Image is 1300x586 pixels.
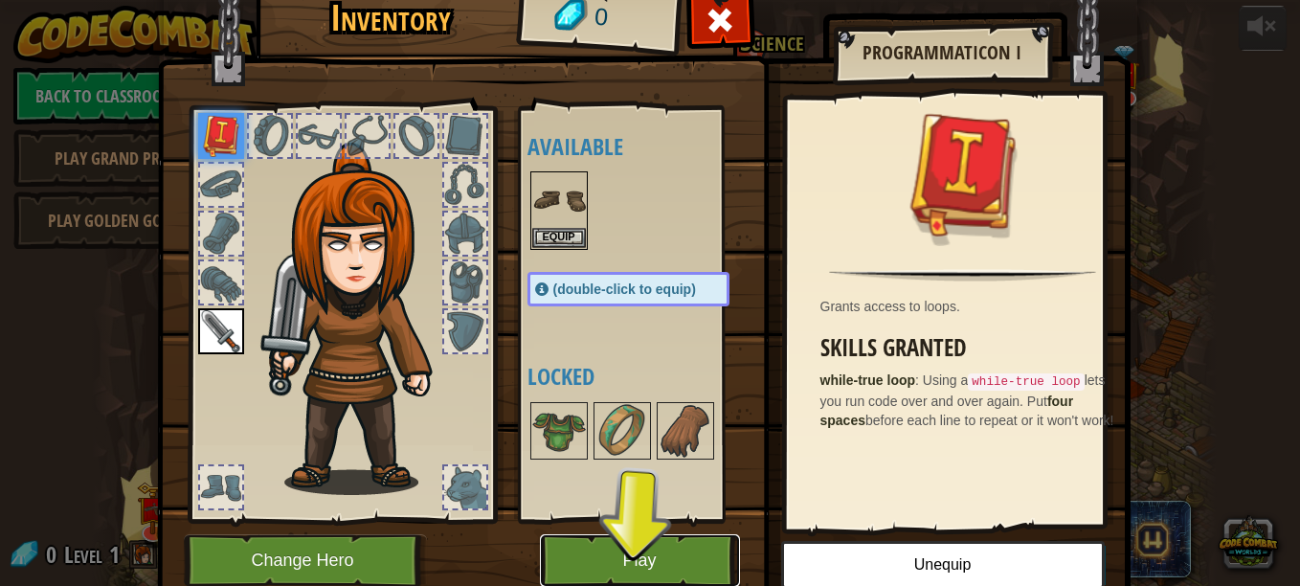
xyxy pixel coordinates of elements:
img: portrait.png [198,113,244,159]
img: portrait.png [532,404,586,458]
img: portrait.png [659,404,712,458]
strong: four spaces [820,394,1074,428]
strong: while-true loop [820,372,916,388]
img: portrait.png [595,404,649,458]
img: hr.png [829,269,1095,282]
img: portrait.png [198,308,244,354]
span: : [915,372,923,388]
span: (double-click to equip) [553,282,696,297]
div: Grants access to loops. [820,297,1115,316]
h2: Programmaticon I [852,42,1032,63]
img: hair_f2.png [260,143,466,495]
button: Equip [532,228,586,248]
h4: Available [527,134,768,159]
img: portrait.png [532,173,586,227]
img: portrait.png [901,112,1025,237]
code: while-true loop [968,373,1084,391]
span: Using a lets you run code over and over again. Put before each line to repeat or it won't work! [820,372,1114,428]
h4: Locked [527,364,768,389]
h3: Skills Granted [820,335,1115,361]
